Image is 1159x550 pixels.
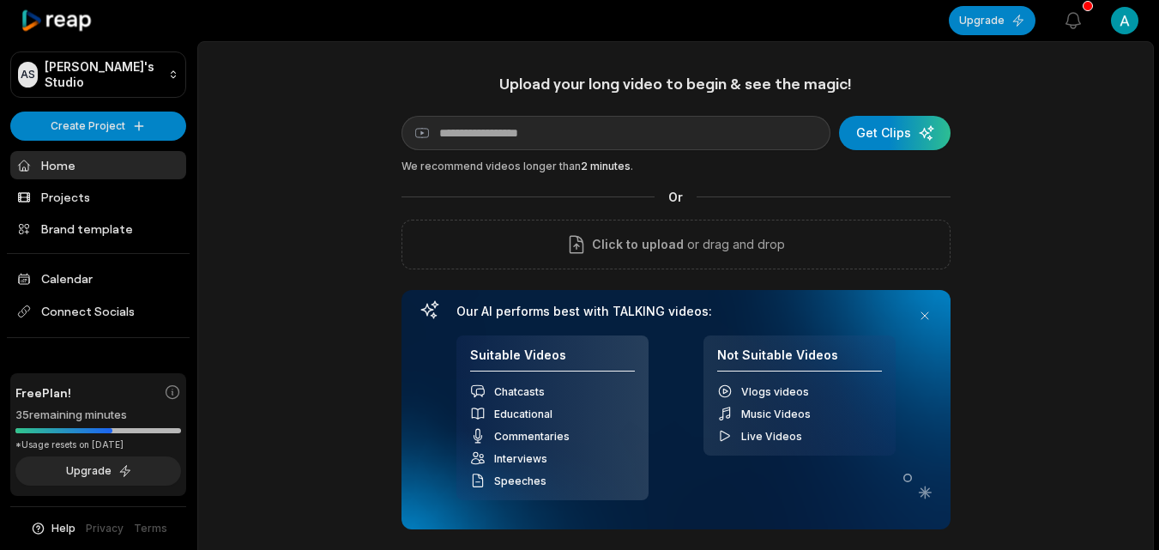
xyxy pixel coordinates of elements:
[470,348,635,372] h4: Suitable Videos
[494,408,552,420] span: Educational
[839,116,951,150] button: Get Clips
[494,452,547,465] span: Interviews
[401,159,951,174] div: We recommend videos longer than .
[741,385,809,398] span: Vlogs videos
[494,474,546,487] span: Speeches
[10,183,186,211] a: Projects
[494,385,545,398] span: Chatcasts
[581,160,631,172] span: 2 minutes
[15,384,71,402] span: Free Plan!
[10,151,186,179] a: Home
[949,6,1035,35] button: Upgrade
[741,408,811,420] span: Music Videos
[401,74,951,94] h1: Upload your long video to begin & see the magic!
[10,215,186,243] a: Brand template
[717,348,882,372] h4: Not Suitable Videos
[45,59,161,90] p: [PERSON_NAME]'s Studio
[10,264,186,293] a: Calendar
[592,234,684,255] span: Click to upload
[15,456,181,486] button: Upgrade
[18,62,38,88] div: AS
[86,521,124,536] a: Privacy
[494,430,570,443] span: Commentaries
[51,521,75,536] span: Help
[15,438,181,451] div: *Usage resets on [DATE]
[456,304,896,319] h3: Our AI performs best with TALKING videos:
[10,296,186,327] span: Connect Socials
[741,430,802,443] span: Live Videos
[15,407,181,424] div: 35 remaining minutes
[684,234,785,255] p: or drag and drop
[134,521,167,536] a: Terms
[10,112,186,141] button: Create Project
[30,521,75,536] button: Help
[655,188,697,206] span: Or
